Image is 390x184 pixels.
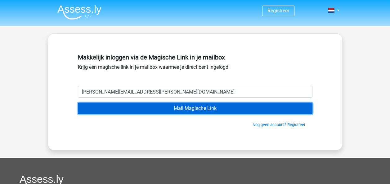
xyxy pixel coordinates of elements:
div: Krijg een magische link in je mailbox waarmee je direct bent ingelogd! [78,51,312,86]
a: Registreer [267,8,289,14]
input: Email [78,86,312,98]
input: Mail Magische Link [78,103,312,114]
img: Assessly [57,5,101,20]
h5: Makkelijk inloggen via de Magische Link in je mailbox [78,54,312,61]
a: Nog geen account? Registreer [253,122,305,127]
